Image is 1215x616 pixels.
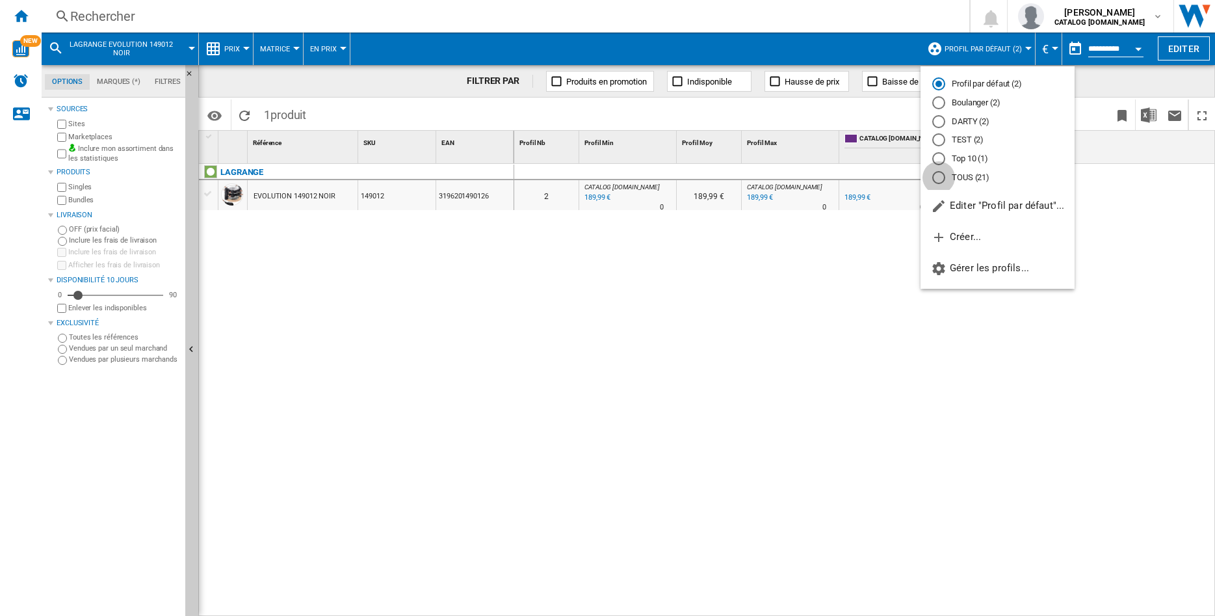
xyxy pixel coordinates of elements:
span: Créer... [931,231,981,243]
span: Gérer les profils... [931,262,1029,274]
span: Editer "Profil par défaut"... [931,200,1064,211]
md-radio-button: Profil par défaut (2) [932,78,1063,90]
md-radio-button: Boulanger (2) [932,97,1063,109]
md-radio-button: DARTY (2) [932,115,1063,127]
md-radio-button: Top 10 (1) [932,153,1063,165]
md-radio-button: TOUS (21) [932,171,1063,183]
md-radio-button: TEST (2) [932,134,1063,146]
